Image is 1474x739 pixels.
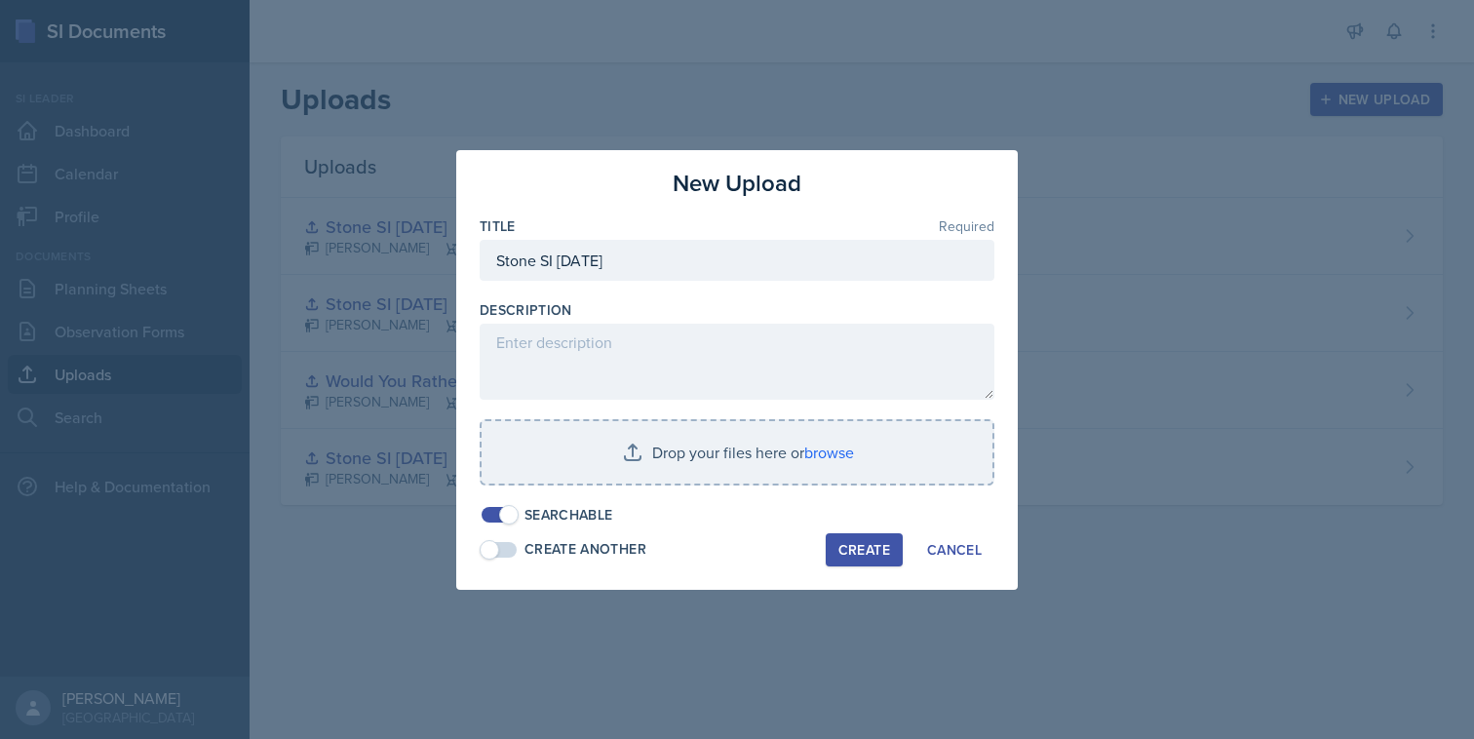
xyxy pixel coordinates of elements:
input: Enter title [480,240,994,281]
button: Create [826,533,903,566]
span: Required [939,219,994,233]
div: Create Another [524,539,646,560]
button: Cancel [914,533,994,566]
div: Searchable [524,505,613,525]
div: Create [838,542,890,558]
label: Description [480,300,572,320]
h3: New Upload [673,166,801,201]
div: Cancel [927,542,982,558]
label: Title [480,216,516,236]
